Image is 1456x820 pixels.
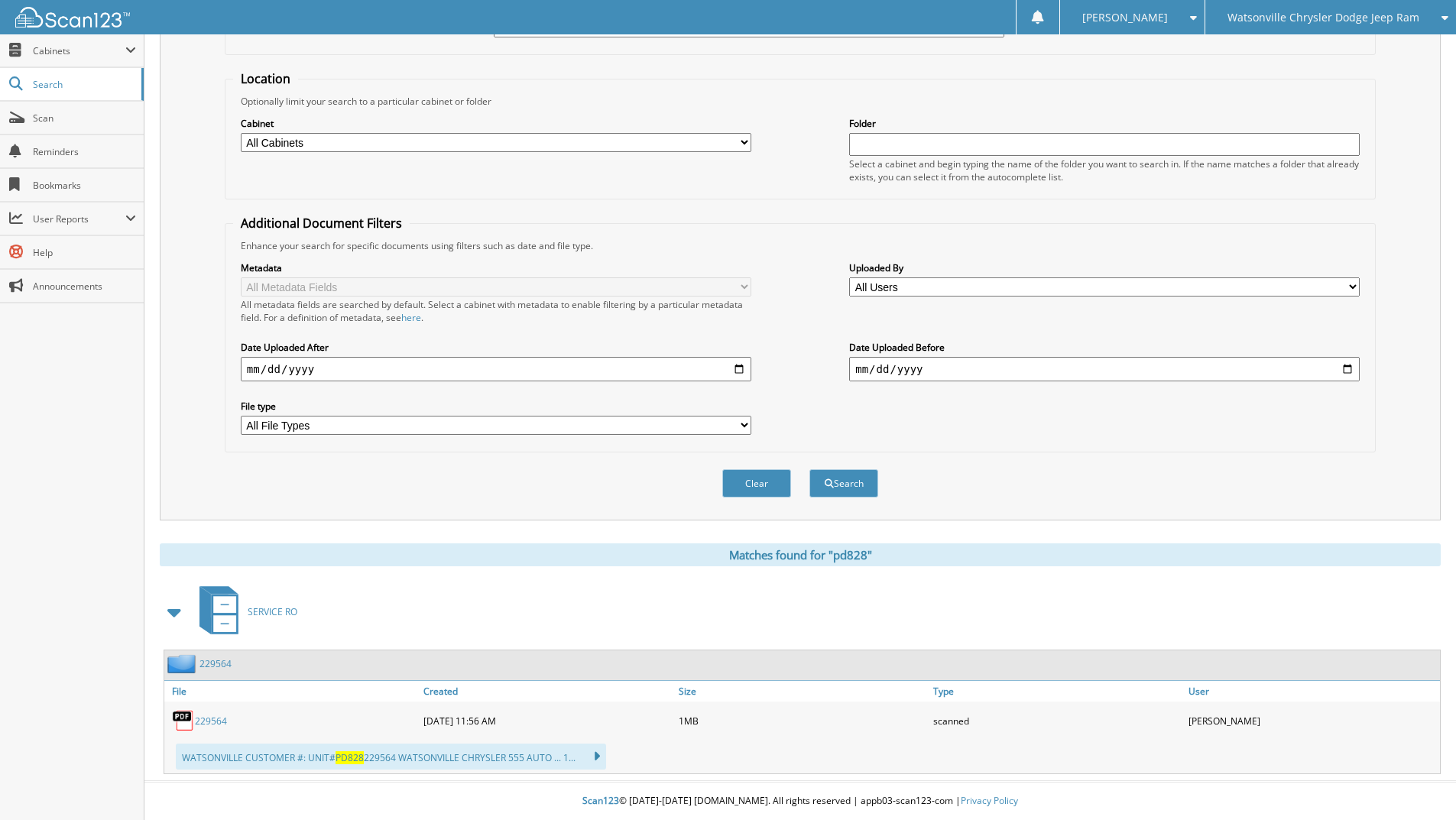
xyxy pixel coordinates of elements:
[33,44,125,57] span: Cabinets
[241,261,751,274] label: Metadata
[172,709,195,732] img: PDF.png
[233,95,1367,108] div: Optionally limit your search to a particular cabinet or folder
[722,469,791,498] button: Clear
[849,341,1360,354] label: Date Uploaded Before
[675,681,930,702] a: Size
[336,751,364,764] span: PD828
[248,605,297,618] span: SERVICE RO
[420,681,675,702] a: Created
[582,794,619,807] span: Scan123
[164,681,420,702] a: File
[33,78,134,91] span: Search
[849,157,1360,183] div: Select a cabinet and begin typing the name of the folder you want to search in. If the name match...
[160,543,1441,566] div: Matches found for "pd828"
[241,117,751,130] label: Cabinet
[1185,705,1440,736] div: [PERSON_NAME]
[849,261,1360,274] label: Uploaded By
[233,239,1367,252] div: Enhance your search for specific documents using filters such as date and file type.
[195,715,227,728] a: 229564
[809,469,878,498] button: Search
[33,145,136,158] span: Reminders
[849,117,1360,130] label: Folder
[33,179,136,192] span: Bookmarks
[241,341,751,354] label: Date Uploaded After
[1185,681,1440,702] a: User
[1082,13,1168,22] span: [PERSON_NAME]
[33,246,136,259] span: Help
[144,783,1456,820] div: © [DATE]-[DATE] [DOMAIN_NAME]. All rights reserved | appb03-scan123-com |
[33,280,136,293] span: Announcements
[241,298,751,324] div: All metadata fields are searched by default. Select a cabinet with metadata to enable filtering b...
[961,794,1018,807] a: Privacy Policy
[675,705,930,736] div: 1MB
[233,215,410,232] legend: Additional Document Filters
[176,744,606,770] div: WATSONVILLE CUSTOMER #: UNIT# 229564 WATSONVILLE CHRYSLER 555 AUTO ... 1...
[33,112,136,125] span: Scan
[929,681,1185,702] a: Type
[190,582,297,642] a: SERVICE RO
[241,357,751,381] input: start
[15,7,130,28] img: scan123-logo-white.svg
[241,400,751,413] label: File type
[33,212,125,225] span: User Reports
[849,357,1360,381] input: end
[233,70,298,87] legend: Location
[401,311,421,324] a: here
[1227,13,1419,22] span: Watsonville Chrysler Dodge Jeep Ram
[199,657,232,670] a: 229564
[929,705,1185,736] div: scanned
[420,705,675,736] div: [DATE] 11:56 AM
[167,654,199,673] img: folder2.png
